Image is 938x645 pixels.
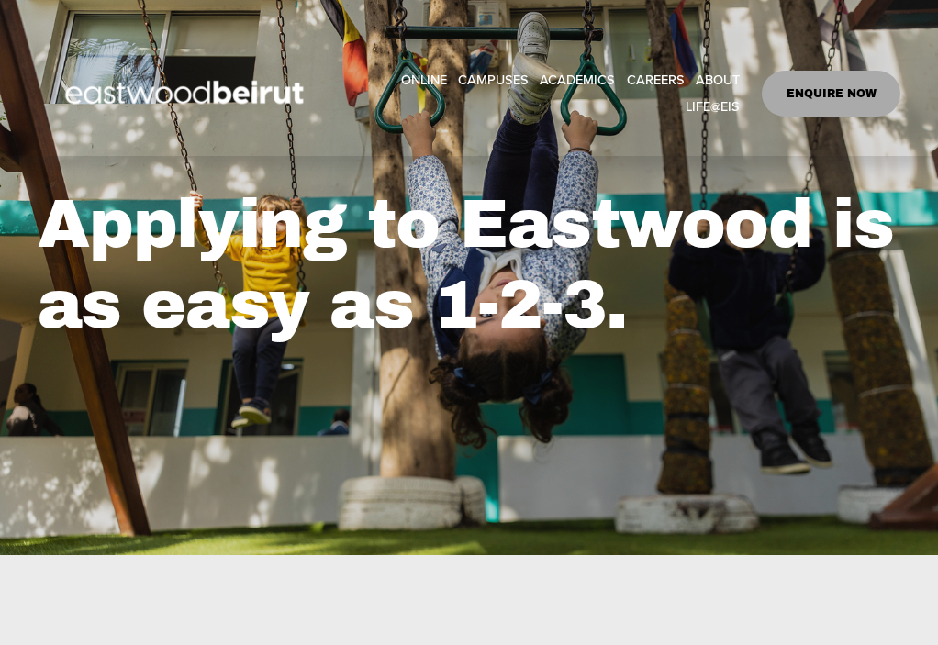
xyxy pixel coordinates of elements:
[686,94,740,120] a: folder dropdown
[627,67,685,94] a: CAREERS
[458,67,529,94] a: folder dropdown
[401,67,447,94] a: ONLINE
[38,184,900,346] h1: Applying to Eastwood is as easy as 1-2-3.
[540,67,615,94] a: folder dropdown
[38,47,337,140] img: EastwoodIS Global Site
[696,68,740,92] span: ABOUT
[458,68,529,92] span: CAMPUSES
[540,68,615,92] span: ACADEMICS
[762,71,900,117] a: ENQUIRE NOW
[686,95,740,118] span: LIFE@EIS
[696,67,740,94] a: folder dropdown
